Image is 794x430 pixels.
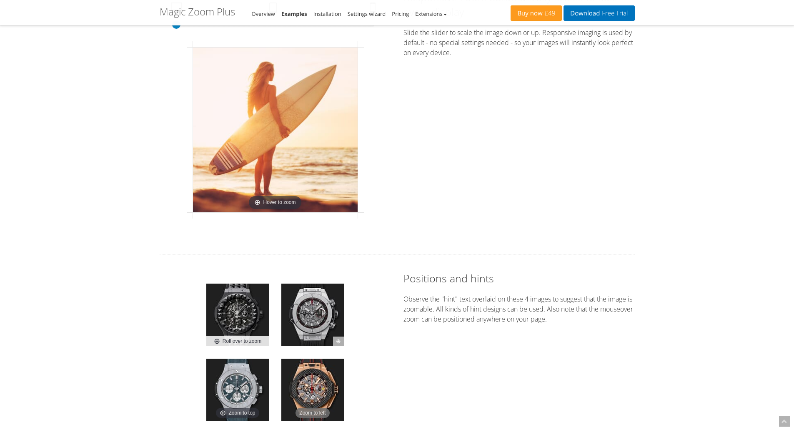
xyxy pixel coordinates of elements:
h1: Magic Zoom Plus [160,6,235,17]
a: Examples [281,10,307,18]
a: Roll over to zoom [206,284,269,346]
a: Hover to zoom [193,48,358,212]
a: Zoom [281,284,344,346]
a: Installation [313,10,341,18]
a: Pricing [392,10,409,18]
a: Zoom to left [281,359,344,421]
span: £49 [543,10,556,17]
a: Zoom to top [206,359,269,421]
a: DownloadFree Trial [564,5,634,21]
a: Overview [252,10,275,18]
h2: Positions and hints [403,271,635,286]
a: Buy now£49 [511,5,562,21]
a: Extensions [415,10,446,18]
span: Free Trial [600,10,628,17]
p: Observe the "hint" text overlaid on these 4 images to suggest that the image is zoomable. All kin... [403,294,635,324]
a: Settings wizard [348,10,386,18]
p: Slide the slider to scale the image down or up. Responsive imaging is used by default - no specia... [403,28,635,58]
